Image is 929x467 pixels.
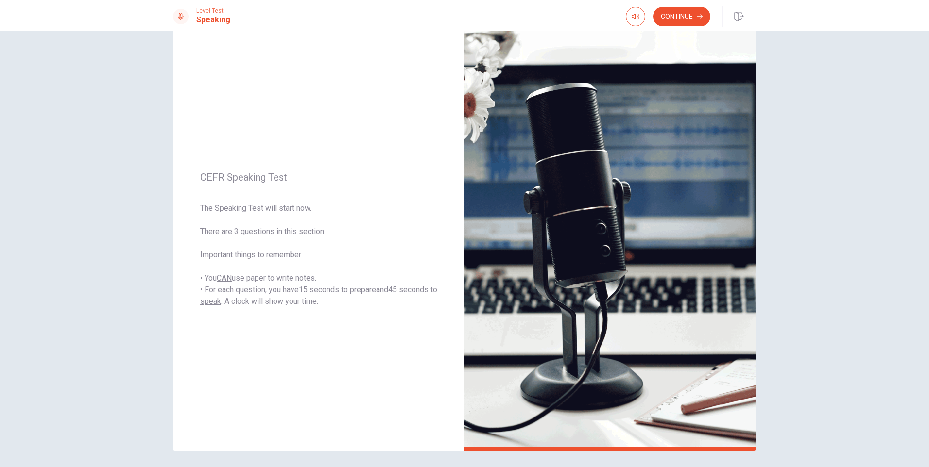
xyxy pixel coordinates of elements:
[464,28,756,451] img: speaking intro
[200,202,437,307] span: The Speaking Test will start now. There are 3 questions in this section. Important things to reme...
[196,7,230,14] span: Level Test
[196,14,230,26] h1: Speaking
[653,7,710,26] button: Continue
[299,285,376,294] u: 15 seconds to prepare
[217,273,232,283] u: CAN
[200,171,437,183] span: CEFR Speaking Test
